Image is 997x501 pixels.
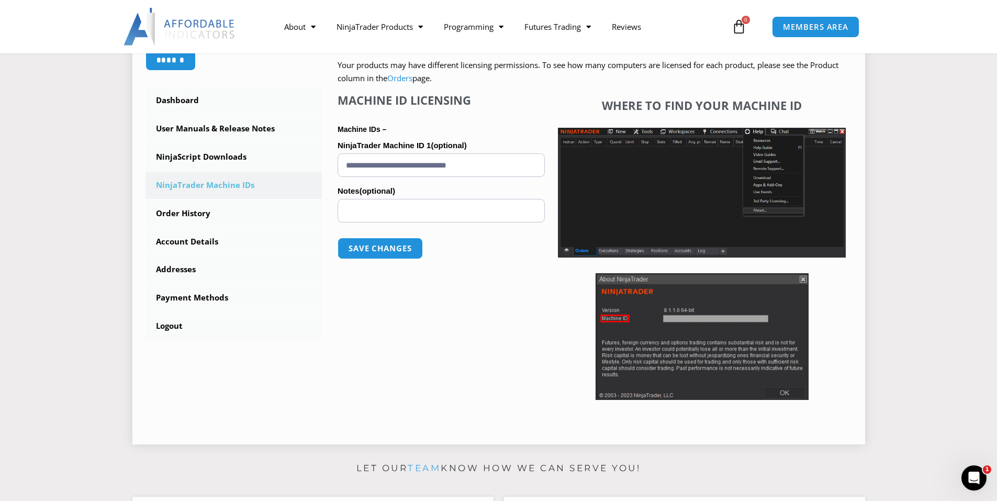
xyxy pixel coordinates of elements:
a: MEMBERS AREA [772,16,859,38]
a: team [408,463,441,473]
a: Orders [387,73,412,83]
button: Save changes [338,238,423,259]
a: NinjaScript Downloads [145,143,322,171]
a: NinjaTrader Machine IDs [145,172,322,199]
a: User Manuals & Release Notes [145,115,322,142]
a: 0 [716,12,762,42]
nav: Menu [274,15,729,39]
strong: Machine IDs – [338,125,386,133]
a: Account Details [145,228,322,255]
span: (optional) [431,141,466,150]
h4: Machine ID Licensing [338,93,545,107]
span: 1 [983,465,991,474]
a: Addresses [145,256,322,283]
a: Order History [145,200,322,227]
span: (optional) [360,186,395,195]
a: About [274,15,326,39]
a: Programming [433,15,514,39]
a: Futures Trading [514,15,601,39]
iframe: Intercom live chat [961,465,987,491]
img: Screenshot 2025-01-17 114931 | Affordable Indicators – NinjaTrader [596,273,809,400]
span: Your products may have different licensing permissions. To see how many computers are licensed fo... [338,60,838,84]
nav: Account pages [145,87,322,340]
img: Screenshot 2025-01-17 1155544 | Affordable Indicators – NinjaTrader [558,128,846,258]
img: LogoAI | Affordable Indicators – NinjaTrader [124,8,236,46]
h4: Where to find your Machine ID [558,98,846,112]
a: Reviews [601,15,652,39]
a: Payment Methods [145,284,322,311]
a: Logout [145,313,322,340]
p: Let our know how we can serve you! [132,460,865,477]
label: Notes [338,183,545,199]
span: 0 [742,16,750,24]
a: Dashboard [145,87,322,114]
span: MEMBERS AREA [783,23,848,31]
label: NinjaTrader Machine ID 1 [338,138,545,153]
a: NinjaTrader Products [326,15,433,39]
